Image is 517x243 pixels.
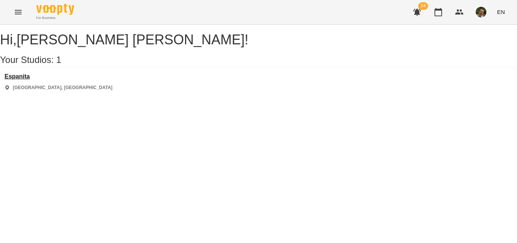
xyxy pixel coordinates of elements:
[36,4,74,15] img: Voopty Logo
[9,3,27,21] button: Menu
[494,5,508,19] button: EN
[36,16,74,20] span: For Business
[5,73,112,80] a: Espanita
[56,55,61,65] span: 1
[497,8,505,16] span: EN
[418,2,428,10] span: 34
[476,7,486,17] img: 481b719e744259d137ea41201ef469bc.png
[13,85,112,91] p: [GEOGRAPHIC_DATA], [GEOGRAPHIC_DATA]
